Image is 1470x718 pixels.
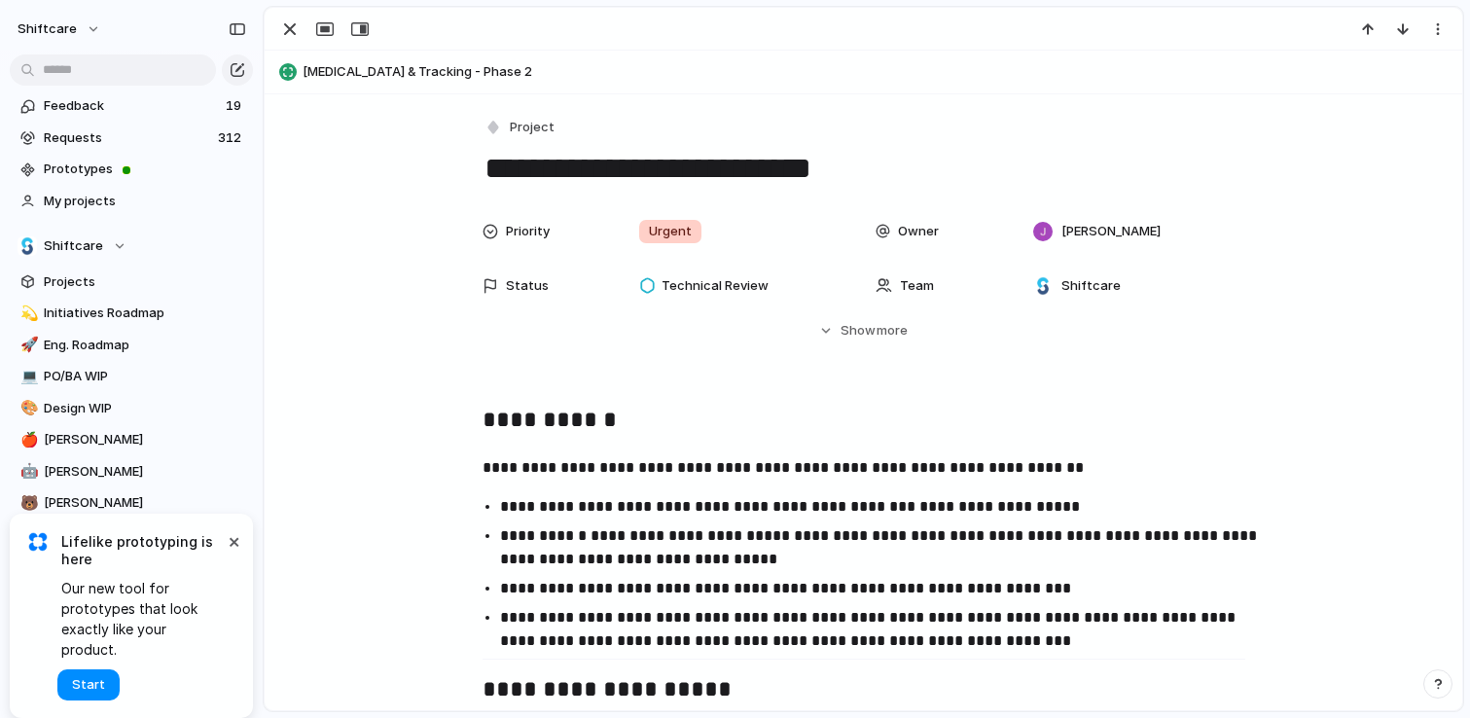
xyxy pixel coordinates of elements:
[898,222,939,241] span: Owner
[483,313,1245,348] button: Showmore
[44,160,246,179] span: Prototypes
[10,331,253,360] a: 🚀Eng. Roadmap
[9,14,111,45] button: shiftcare
[20,492,34,515] div: 🐻
[44,96,220,116] span: Feedback
[10,457,253,486] a: 🤖[PERSON_NAME]
[44,367,246,386] span: PO/BA WIP
[44,399,246,418] span: Design WIP
[877,321,908,341] span: more
[44,192,246,211] span: My projects
[44,336,246,355] span: Eng. Roadmap
[10,232,253,261] button: Shiftcare
[20,460,34,483] div: 🤖
[10,268,253,297] a: Projects
[662,276,769,296] span: Technical Review
[10,124,253,153] a: Requests312
[222,529,245,553] button: Dismiss
[44,128,212,148] span: Requests
[44,236,103,256] span: Shiftcare
[510,118,555,137] span: Project
[10,91,253,121] a: Feedback19
[44,304,246,323] span: Initiatives Roadmap
[10,362,253,391] a: 💻PO/BA WIP
[506,276,549,296] span: Status
[44,462,246,482] span: [PERSON_NAME]
[72,675,105,695] span: Start
[10,299,253,328] a: 💫Initiatives Roadmap
[218,128,245,148] span: 312
[1061,222,1161,241] span: [PERSON_NAME]
[18,430,37,449] button: 🍎
[18,367,37,386] button: 💻
[303,62,1453,82] span: [MEDICAL_DATA] & Tracking - Phase 2
[20,366,34,388] div: 💻
[20,429,34,451] div: 🍎
[226,96,245,116] span: 19
[649,222,692,241] span: Urgent
[18,493,37,513] button: 🐻
[10,488,253,518] a: 🐻[PERSON_NAME]
[61,533,224,568] span: Lifelike prototyping is here
[18,399,37,418] button: 🎨
[61,578,224,660] span: Our new tool for prototypes that look exactly like your product.
[1061,276,1121,296] span: Shiftcare
[18,304,37,323] button: 💫
[900,276,934,296] span: Team
[481,114,560,142] button: Project
[20,334,34,356] div: 🚀
[10,187,253,216] a: My projects
[18,462,37,482] button: 🤖
[20,397,34,419] div: 🎨
[10,394,253,423] a: 🎨Design WIP
[20,303,34,325] div: 💫
[506,222,550,241] span: Priority
[44,430,246,449] span: [PERSON_NAME]
[841,321,876,341] span: Show
[10,425,253,454] a: 🍎[PERSON_NAME]
[10,155,253,184] a: Prototypes
[57,669,120,700] button: Start
[273,56,1453,88] button: [MEDICAL_DATA] & Tracking - Phase 2
[18,19,77,39] span: shiftcare
[44,272,246,292] span: Projects
[18,336,37,355] button: 🚀
[44,493,246,513] span: [PERSON_NAME]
